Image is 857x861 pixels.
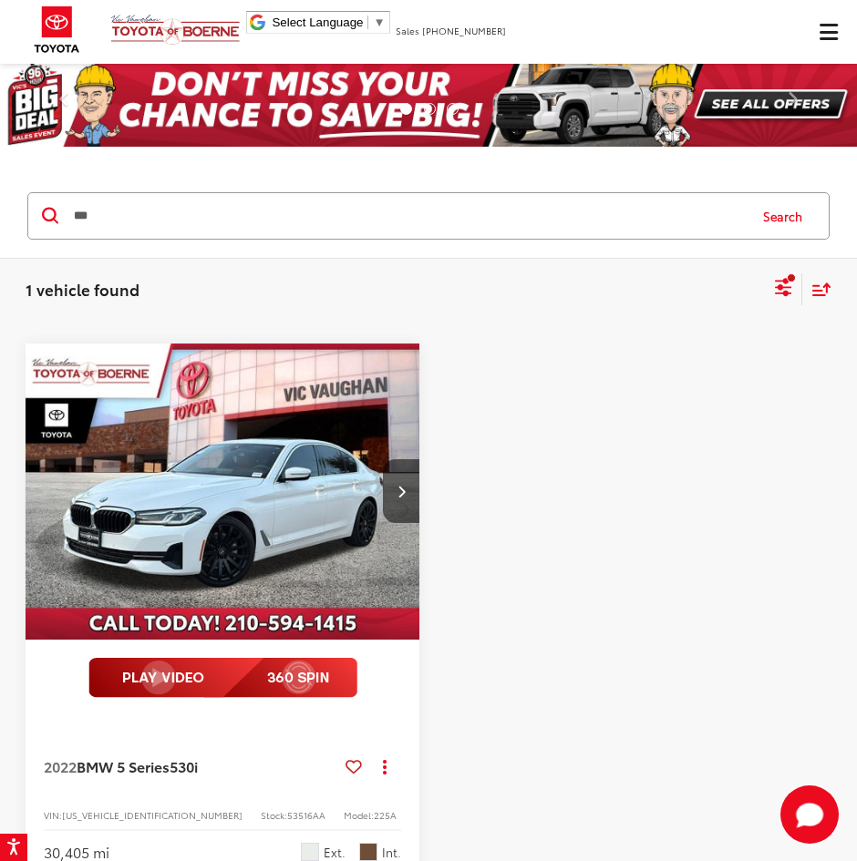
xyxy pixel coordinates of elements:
[25,343,421,640] a: 2022 BMW 5 Series 530i2022 BMW 5 Series 530i2022 BMW 5 Series 530i2022 BMW 5 Series 530i
[383,459,419,523] button: Next image
[25,343,421,640] div: 2022 BMW 5 Series 530i 0
[359,843,377,861] span: Cognac
[72,194,746,238] input: Search by Make, Model, or Keyword
[44,755,77,776] span: 2022
[261,808,287,822] span: Stock:
[88,658,357,698] img: full motion video
[369,750,401,782] button: Actions
[62,808,243,822] span: [US_VEHICLE_IDENTIFICATION_NUMBER]
[772,272,795,308] button: Select filters
[26,278,139,300] span: 1 vehicle found
[383,759,387,774] span: dropdown dots
[170,755,198,776] span: 530i
[272,15,363,29] span: Select Language
[44,756,338,776] a: 2022BMW 5 Series530i
[374,808,397,822] span: 225A
[802,273,831,305] button: Select sort value
[301,843,319,861] span: Alpine White
[382,844,401,861] span: Int.
[77,755,170,776] span: BMW 5 Series
[422,24,506,37] span: [PHONE_NUMBER]
[780,785,839,844] button: Toggle Chat Window
[367,15,368,29] span: ​
[373,15,385,29] span: ▼
[25,343,421,641] img: 2022 BMW 5 Series 530i
[746,193,829,239] button: Search
[344,808,374,822] span: Model:
[287,808,325,822] span: 53516AA
[110,14,241,46] img: Vic Vaughan Toyota of Boerne
[272,15,385,29] a: Select Language​
[780,785,839,844] svg: Start Chat
[44,808,62,822] span: VIN:
[324,844,346,861] span: Ext.
[396,24,419,37] span: Sales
